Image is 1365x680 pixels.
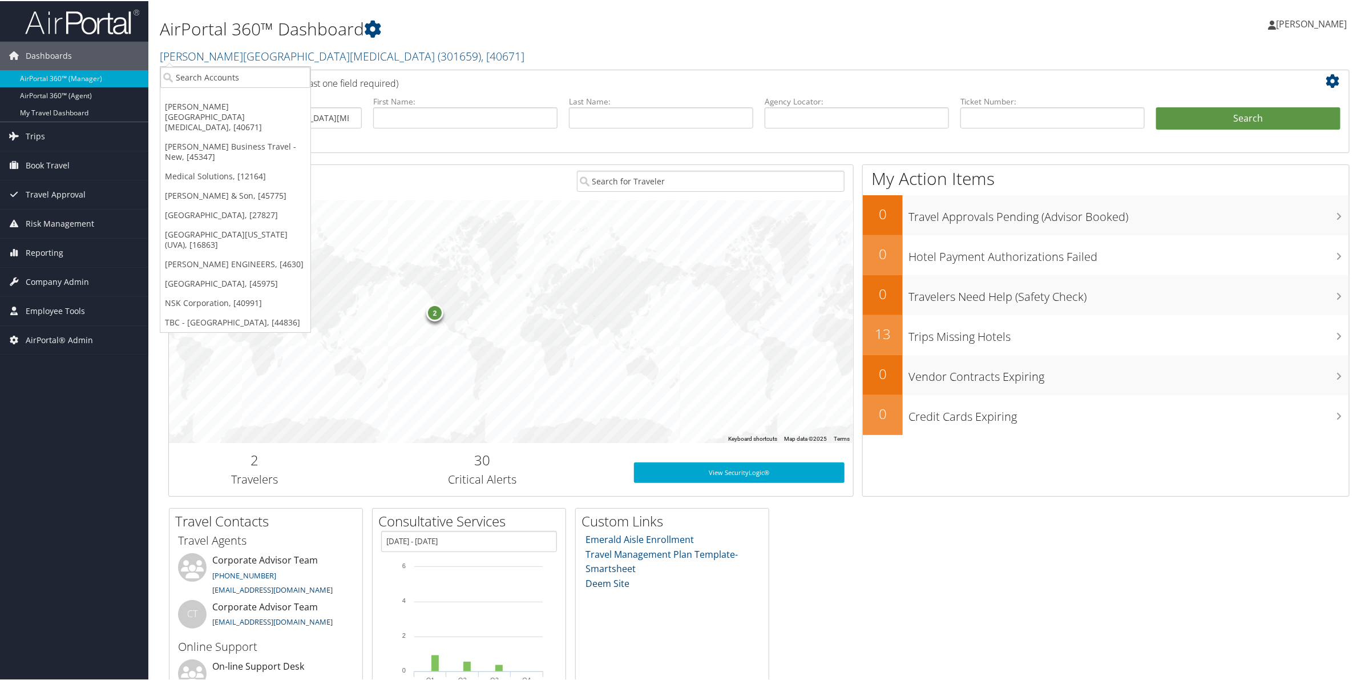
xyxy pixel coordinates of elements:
span: Book Travel [26,150,70,179]
a: NSK Corporation, [40991] [160,292,310,312]
span: Reporting [26,238,63,266]
img: Google [172,427,209,442]
span: , [ 40671 ] [481,47,524,63]
a: TBC - [GEOGRAPHIC_DATA], [44836] [160,312,310,331]
h2: 0 [863,283,903,303]
span: Travel Approval [26,179,86,208]
span: Map data ©2025 [784,434,827,441]
a: [PERSON_NAME] Business Travel - New, [45347] [160,136,310,166]
a: [PERSON_NAME] ENGINEERS, [4630] [160,254,310,273]
h1: My Action Items [863,166,1349,190]
h2: Consultative Services [378,510,566,530]
span: Company Admin [26,267,89,295]
a: 0Travel Approvals Pending (Advisor Booked) [863,194,1349,234]
h3: Critical Alerts [349,470,617,486]
h2: 2 [177,449,332,469]
label: Agency Locator: [765,95,949,106]
h3: Trips Missing Hotels [908,322,1349,344]
label: Ticket Number: [960,95,1145,106]
div: CT [178,599,207,627]
a: 0Hotel Payment Authorizations Failed [863,234,1349,274]
a: [GEOGRAPHIC_DATA], [45975] [160,273,310,292]
a: [PERSON_NAME] [1268,6,1358,40]
a: Deem Site [586,576,630,589]
a: Emerald Aisle Enrollment [586,532,694,545]
h2: 13 [863,323,903,343]
label: Last Name: [569,95,753,106]
tspan: 2 [402,631,406,638]
a: Open this area in Google Maps (opens a new window) [172,427,209,442]
label: First Name: [373,95,558,106]
span: Risk Management [26,208,94,237]
li: Corporate Advisor Team [172,552,360,599]
span: Trips [26,121,45,150]
span: AirPortal® Admin [26,325,93,353]
input: Search Accounts [160,66,310,87]
a: 13Trips Missing Hotels [863,314,1349,354]
button: Search [1156,106,1340,129]
a: [PERSON_NAME][GEOGRAPHIC_DATA][MEDICAL_DATA], [40671] [160,96,310,136]
a: 0Travelers Need Help (Safety Check) [863,274,1349,314]
a: 0Credit Cards Expiring [863,394,1349,434]
span: Dashboards [26,41,72,69]
h3: Vendor Contracts Expiring [908,362,1349,384]
span: [PERSON_NAME] [1276,17,1347,29]
h3: Travel Approvals Pending (Advisor Booked) [908,202,1349,224]
input: Search for Traveler [577,170,845,191]
tspan: 0 [402,666,406,673]
li: Corporate Advisor Team [172,599,360,636]
a: Travel Management Plan Template- Smartsheet [586,547,738,574]
h3: Travelers Need Help (Safety Check) [908,282,1349,304]
h2: 30 [349,449,617,469]
tspan: 4 [402,596,406,603]
a: [EMAIL_ADDRESS][DOMAIN_NAME] [212,584,333,594]
tspan: 6 [402,561,406,568]
h2: 0 [863,243,903,263]
img: airportal-logo.png [25,7,139,34]
h3: Travel Agents [178,532,354,548]
h2: Travel Contacts [175,510,362,530]
a: Terms (opens in new tab) [834,434,850,441]
h3: Hotel Payment Authorizations Failed [908,242,1349,264]
span: ( 301659 ) [438,47,481,63]
h2: Custom Links [581,510,769,530]
h2: 0 [863,363,903,383]
h3: Travelers [177,470,332,486]
h3: Online Support [178,638,354,654]
a: 0Vendor Contracts Expiring [863,354,1349,394]
span: Employee Tools [26,296,85,324]
a: [GEOGRAPHIC_DATA], [27827] [160,204,310,224]
h3: Credit Cards Expiring [908,402,1349,424]
div: 2 [426,303,443,320]
a: [PHONE_NUMBER] [212,569,276,580]
h1: AirPortal 360™ Dashboard [160,16,959,40]
a: [EMAIL_ADDRESS][DOMAIN_NAME] [212,615,333,626]
a: [GEOGRAPHIC_DATA][US_STATE] (UVA), [16863] [160,224,310,254]
a: View SecurityLogic® [634,461,845,482]
h2: 0 [863,203,903,223]
span: (at least one field required) [289,76,398,88]
a: [PERSON_NAME] & Son, [45775] [160,185,310,204]
h2: Airtinerary Lookup [177,71,1242,90]
button: Keyboard shortcuts [728,434,777,442]
h2: 0 [863,403,903,423]
a: [PERSON_NAME][GEOGRAPHIC_DATA][MEDICAL_DATA] [160,47,524,63]
a: Medical Solutions, [12164] [160,166,310,185]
